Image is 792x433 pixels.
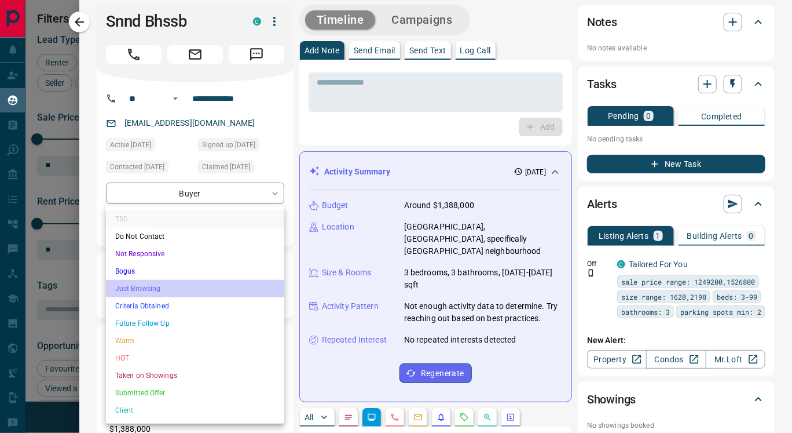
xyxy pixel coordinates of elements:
[106,280,284,297] li: Just Browsing
[106,263,284,280] li: Bogus
[106,384,284,402] li: Submitted Offer
[106,245,284,263] li: Not Responsive
[106,315,284,332] li: Future Follow Up
[106,367,284,384] li: Taken on Showings
[106,350,284,367] li: HOT
[106,228,284,245] li: Do Not Contact
[106,297,284,315] li: Criteria Obtained
[106,332,284,350] li: Warm
[106,402,284,419] li: Client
